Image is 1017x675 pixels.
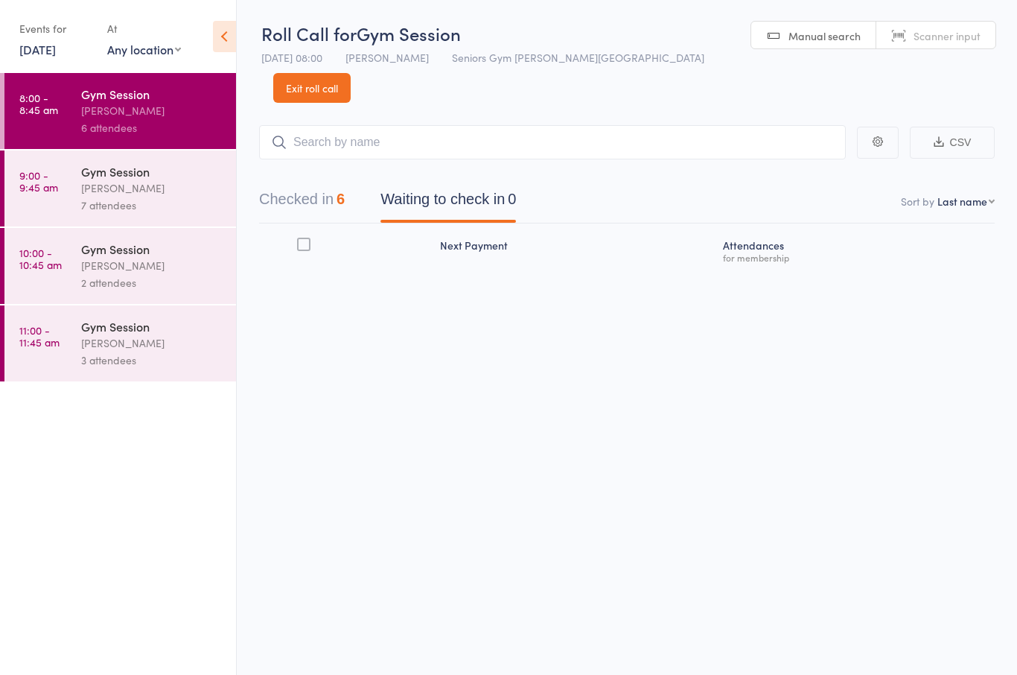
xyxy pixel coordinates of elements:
[261,50,322,65] span: [DATE] 08:00
[788,28,861,43] span: Manual search
[19,92,58,115] time: 8:00 - 8:45 am
[81,102,223,119] div: [PERSON_NAME]
[19,324,60,348] time: 11:00 - 11:45 am
[261,21,357,45] span: Roll Call for
[357,21,461,45] span: Gym Session
[434,230,717,270] div: Next Payment
[81,257,223,274] div: [PERSON_NAME]
[717,230,995,270] div: Atten­dances
[107,16,181,41] div: At
[19,169,58,193] time: 9:00 - 9:45 am
[4,150,236,226] a: 9:00 -9:45 amGym Session[PERSON_NAME]7 attendees
[81,352,223,369] div: 3 attendees
[81,274,223,291] div: 2 attendees
[901,194,934,209] label: Sort by
[452,50,704,65] span: Seniors Gym [PERSON_NAME][GEOGRAPHIC_DATA]
[81,119,223,136] div: 6 attendees
[345,50,429,65] span: [PERSON_NAME]
[81,241,223,257] div: Gym Session
[19,16,92,41] div: Events for
[273,73,351,103] a: Exit roll call
[259,125,846,159] input: Search by name
[107,41,181,57] div: Any location
[723,253,989,262] div: for membership
[259,183,345,223] button: Checked in6
[81,180,223,197] div: [PERSON_NAME]
[81,197,223,214] div: 7 attendees
[380,183,516,223] button: Waiting to check in0
[81,335,223,352] div: [PERSON_NAME]
[4,228,236,304] a: 10:00 -10:45 amGym Session[PERSON_NAME]2 attendees
[337,191,345,207] div: 6
[81,163,223,180] div: Gym Session
[4,73,236,149] a: 8:00 -8:45 amGym Session[PERSON_NAME]6 attendees
[19,41,56,57] a: [DATE]
[508,191,516,207] div: 0
[4,305,236,381] a: 11:00 -11:45 amGym Session[PERSON_NAME]3 attendees
[937,194,987,209] div: Last name
[81,86,223,102] div: Gym Session
[19,247,62,270] time: 10:00 - 10:45 am
[910,127,995,159] button: CSV
[914,28,981,43] span: Scanner input
[81,318,223,335] div: Gym Session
